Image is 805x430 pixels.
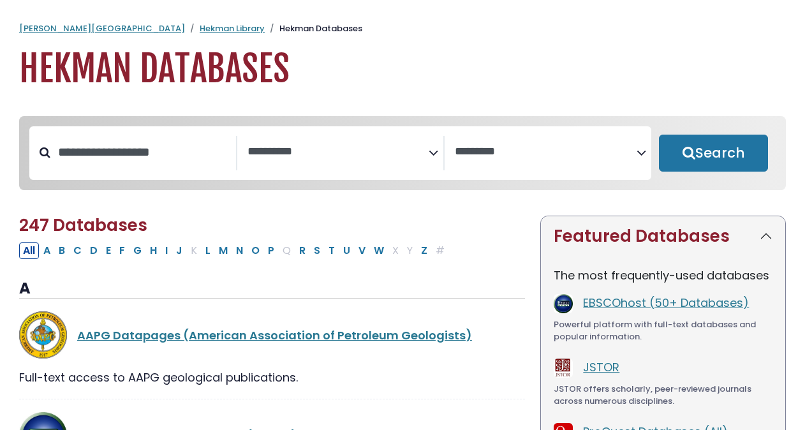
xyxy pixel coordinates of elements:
span: 247 Databases [19,214,147,237]
h3: A [19,279,525,299]
button: Filter Results L [202,242,214,259]
button: Filter Results F [115,242,129,259]
button: Filter Results M [215,242,232,259]
div: JSTOR offers scholarly, peer-reviewed journals across numerous disciplines. [554,383,772,408]
button: Filter Results H [146,242,161,259]
button: Filter Results E [102,242,115,259]
button: Filter Results W [370,242,388,259]
button: Submit for Search Results [659,135,768,172]
button: Featured Databases [541,216,785,256]
button: Filter Results C [70,242,85,259]
button: Filter Results U [339,242,354,259]
p: The most frequently-used databases [554,267,772,284]
a: JSTOR [583,359,619,375]
button: Filter Results Z [417,242,431,259]
nav: breadcrumb [19,22,786,35]
button: Filter Results O [247,242,263,259]
button: Filter Results D [86,242,101,259]
button: All [19,242,39,259]
button: Filter Results B [55,242,69,259]
a: [PERSON_NAME][GEOGRAPHIC_DATA] [19,22,185,34]
input: Search database by title or keyword [50,142,236,163]
textarea: Search [247,145,429,159]
button: Filter Results T [325,242,339,259]
button: Filter Results P [264,242,278,259]
nav: Search filters [19,116,786,190]
button: Filter Results J [172,242,186,259]
a: Hekman Library [200,22,265,34]
div: Powerful platform with full-text databases and popular information. [554,318,772,343]
button: Filter Results V [355,242,369,259]
li: Hekman Databases [265,22,362,35]
textarea: Search [455,145,637,159]
h1: Hekman Databases [19,48,786,91]
a: EBSCOhost (50+ Databases) [583,295,749,311]
a: AAPG Datapages (American Association of Petroleum Geologists) [77,327,472,343]
button: Filter Results S [310,242,324,259]
button: Filter Results R [295,242,309,259]
button: Filter Results A [40,242,54,259]
div: Full-text access to AAPG geological publications. [19,369,525,386]
button: Filter Results I [161,242,172,259]
div: Alpha-list to filter by first letter of database name [19,242,450,258]
button: Filter Results N [232,242,247,259]
button: Filter Results G [129,242,145,259]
